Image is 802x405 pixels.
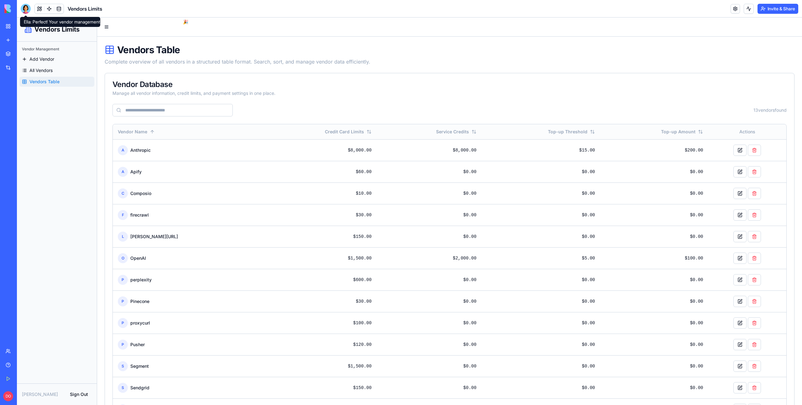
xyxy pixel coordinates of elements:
[105,130,107,135] span: A
[101,322,237,332] div: Pusher
[583,273,691,295] td: $0.00
[360,295,465,316] td: $0.00
[105,195,107,200] span: F
[101,171,237,181] div: Composio
[583,295,691,316] td: $0.00
[465,273,583,295] td: $0.00
[583,316,691,338] td: $0.00
[242,165,360,187] td: $10.00
[105,303,107,308] span: P
[4,4,43,13] img: logo
[88,27,778,38] h1: Vendors Table
[242,122,360,143] td: $8,000.00
[531,111,578,117] button: Top-up Threshold
[583,122,691,143] td: $200.00
[101,111,138,117] button: Vendor Name
[96,73,770,79] div: Manage all vendor information, credit limits, and payment settings in one place.
[101,236,237,246] div: OpenAI
[465,165,583,187] td: $0.00
[583,251,691,273] td: $0.00
[419,111,460,117] button: Service Credits
[17,18,802,405] iframe: To enrich screen reader interactions, please activate Accessibility in Grammarly extension settings
[101,214,237,224] div: [PERSON_NAME][URL]
[360,381,465,402] td: $64.00
[105,368,107,373] span: S
[360,251,465,273] td: $0.00
[242,273,360,295] td: $30.00
[360,208,465,230] td: $0.00
[465,295,583,316] td: $0.00
[465,143,583,165] td: $0.00
[3,391,13,401] span: DO
[105,325,107,330] span: P
[360,338,465,359] td: $0.00
[758,4,798,14] button: Invite & Share
[583,230,691,251] td: $100.00
[242,316,360,338] td: $120.00
[68,5,102,13] span: Vendors Limits
[88,40,778,48] p: Complete overview of all vendors in a structured table format. Search, sort, and manage vendor da...
[101,192,237,203] div: firecrawl
[101,365,237,375] div: Sendgrid
[583,208,691,230] td: $0.00
[644,111,686,117] button: Top-up Amount
[737,90,770,96] div: 13 vendor s found
[360,165,465,187] td: $0.00
[465,208,583,230] td: $0.00
[308,111,355,117] button: Credit Card Limits
[242,295,360,316] td: $100.00
[242,230,360,251] td: $1,500.00
[96,63,770,71] div: Vendor Database
[583,165,691,187] td: $0.00
[691,107,769,122] th: Actions
[101,257,237,267] div: perplexity
[465,359,583,381] td: $0.00
[583,381,691,402] td: $0.00
[242,187,360,208] td: $30.00
[242,338,360,359] td: $1,500.00
[242,143,360,165] td: $60.00
[242,381,360,402] td: $20.00
[360,316,465,338] td: $0.00
[105,260,107,265] span: P
[105,238,107,243] span: O
[105,217,107,222] span: L
[465,122,583,143] td: $15.00
[360,143,465,165] td: $0.00
[583,143,691,165] td: $0.00
[101,387,237,397] div: tavily
[360,187,465,208] td: $0.00
[465,381,583,402] td: $0.00
[105,281,107,286] span: P
[465,338,583,359] td: $0.00
[360,230,465,251] td: $2,000.00
[242,251,360,273] td: $600.00
[465,251,583,273] td: $0.00
[583,359,691,381] td: $0.00
[360,273,465,295] td: $0.00
[242,359,360,381] td: $150.00
[242,208,360,230] td: $150.00
[101,149,237,159] div: Apify
[105,152,107,157] span: A
[105,346,107,351] span: S
[101,344,237,354] div: Segment
[465,187,583,208] td: $0.00
[101,128,237,138] div: Anthropic
[583,187,691,208] td: $0.00
[101,279,237,289] div: Pinecone
[465,230,583,251] td: $5.00
[101,300,237,310] div: proxycurl
[360,359,465,381] td: $0.00
[105,173,107,178] span: C
[465,316,583,338] td: $0.00
[360,122,465,143] td: $8,000.00
[49,371,75,382] button: Sign Out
